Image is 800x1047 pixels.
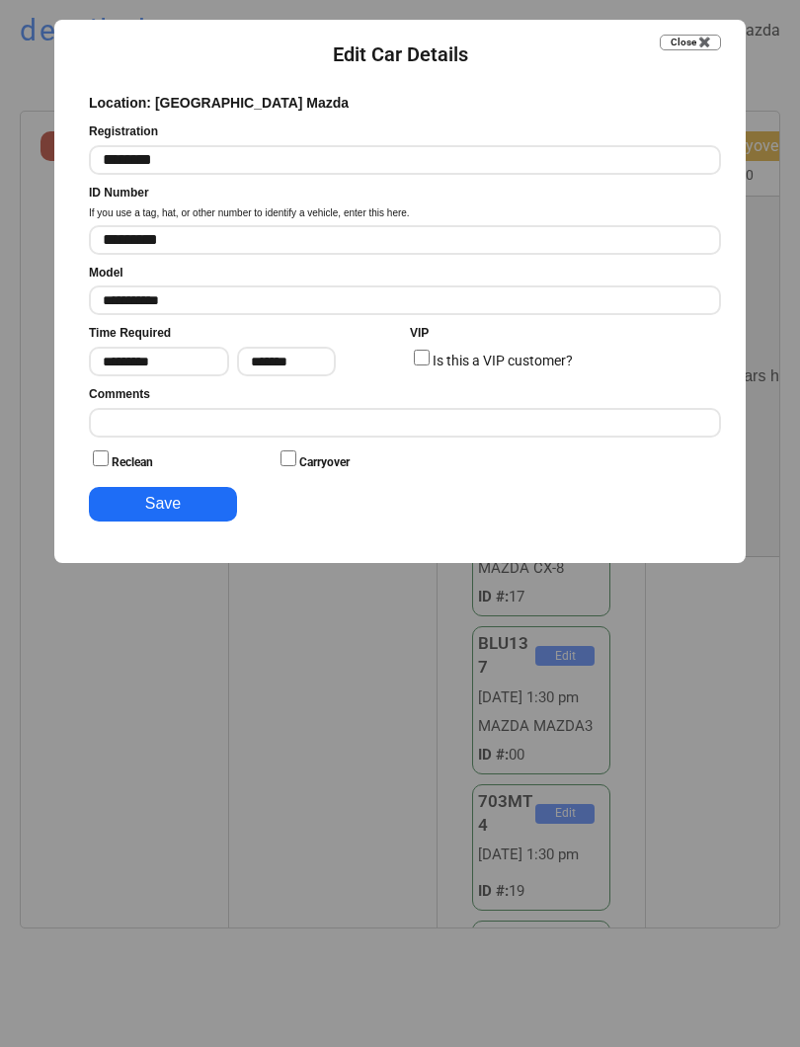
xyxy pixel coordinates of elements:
[112,455,153,469] label: Reclean
[89,325,171,342] div: Time Required
[433,353,573,368] label: Is this a VIP customer?
[299,455,350,469] label: Carryover
[89,487,237,522] button: Save
[89,94,349,114] div: Location: [GEOGRAPHIC_DATA] Mazda
[89,185,149,201] div: ID Number
[89,123,158,140] div: Registration
[89,386,150,403] div: Comments
[89,206,410,220] div: If you use a tag, hat, or other number to identify a vehicle, enter this here.
[333,40,468,68] div: Edit Car Details
[660,35,721,50] button: Close ✖️
[410,325,429,342] div: VIP
[89,265,123,282] div: Model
